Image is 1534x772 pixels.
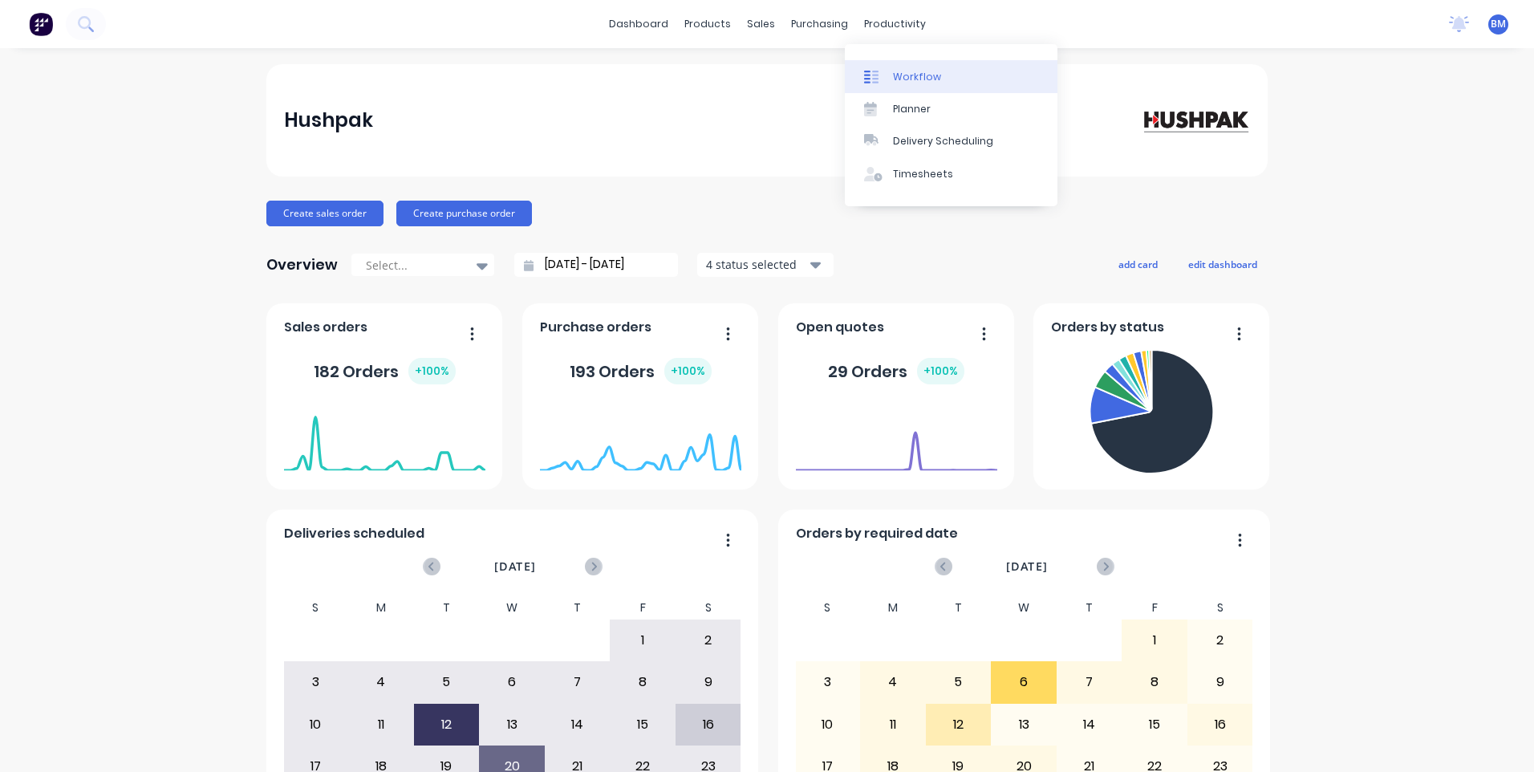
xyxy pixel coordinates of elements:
span: Sales orders [284,318,367,337]
img: Hushpak [1138,106,1250,134]
a: Timesheets [845,158,1057,190]
div: 9 [1188,662,1252,702]
a: dashboard [601,12,676,36]
div: 15 [611,705,675,745]
div: 2 [1188,620,1252,660]
div: 16 [1188,705,1252,745]
div: 4 [861,662,925,702]
div: 4 status selected [706,256,807,273]
button: Create purchase order [396,201,532,226]
div: T [414,596,480,620]
div: 193 Orders [570,358,712,384]
button: Create sales order [266,201,383,226]
div: 8 [1122,662,1187,702]
div: 5 [927,662,991,702]
div: 12 [415,705,479,745]
div: Planner [893,102,931,116]
div: 13 [992,705,1056,745]
div: S [795,596,861,620]
div: T [1057,596,1122,620]
div: productivity [856,12,934,36]
div: 7 [1057,662,1122,702]
div: 10 [796,705,860,745]
button: edit dashboard [1178,254,1268,274]
span: Deliveries scheduled [284,524,424,543]
div: 11 [861,705,925,745]
div: 3 [284,662,348,702]
div: 5 [415,662,479,702]
img: Factory [29,12,53,36]
div: 10 [284,705,348,745]
span: BM [1491,17,1506,31]
span: [DATE] [1006,558,1048,575]
div: + 100 % [408,358,456,384]
div: Timesheets [893,167,953,181]
div: + 100 % [664,358,712,384]
div: M [860,596,926,620]
div: M [348,596,414,620]
div: 13 [480,705,544,745]
div: 14 [546,705,610,745]
div: 11 [349,705,413,745]
div: 1 [611,620,675,660]
span: Purchase orders [540,318,651,337]
div: products [676,12,739,36]
div: 9 [676,662,741,702]
div: 6 [992,662,1056,702]
div: + 100 % [917,358,964,384]
div: Overview [266,249,338,281]
div: 7 [546,662,610,702]
div: S [283,596,349,620]
div: F [1122,596,1187,620]
div: sales [739,12,783,36]
span: Orders by status [1051,318,1164,337]
div: Hushpak [284,104,373,136]
div: 6 [480,662,544,702]
div: 12 [927,705,991,745]
a: Workflow [845,60,1057,92]
div: F [610,596,676,620]
div: W [479,596,545,620]
div: 15 [1122,705,1187,745]
div: 1 [1122,620,1187,660]
div: 8 [611,662,675,702]
div: W [991,596,1057,620]
div: T [545,596,611,620]
a: Planner [845,93,1057,125]
div: 182 Orders [314,358,456,384]
div: Workflow [893,70,941,84]
div: S [1187,596,1253,620]
span: Open quotes [796,318,884,337]
span: [DATE] [494,558,536,575]
a: Delivery Scheduling [845,125,1057,157]
div: 4 [349,662,413,702]
div: 3 [796,662,860,702]
div: Delivery Scheduling [893,134,993,148]
div: 29 Orders [828,358,964,384]
div: purchasing [783,12,856,36]
div: 14 [1057,705,1122,745]
div: S [676,596,741,620]
div: 2 [676,620,741,660]
div: 16 [676,705,741,745]
button: add card [1108,254,1168,274]
button: 4 status selected [697,253,834,277]
div: T [926,596,992,620]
